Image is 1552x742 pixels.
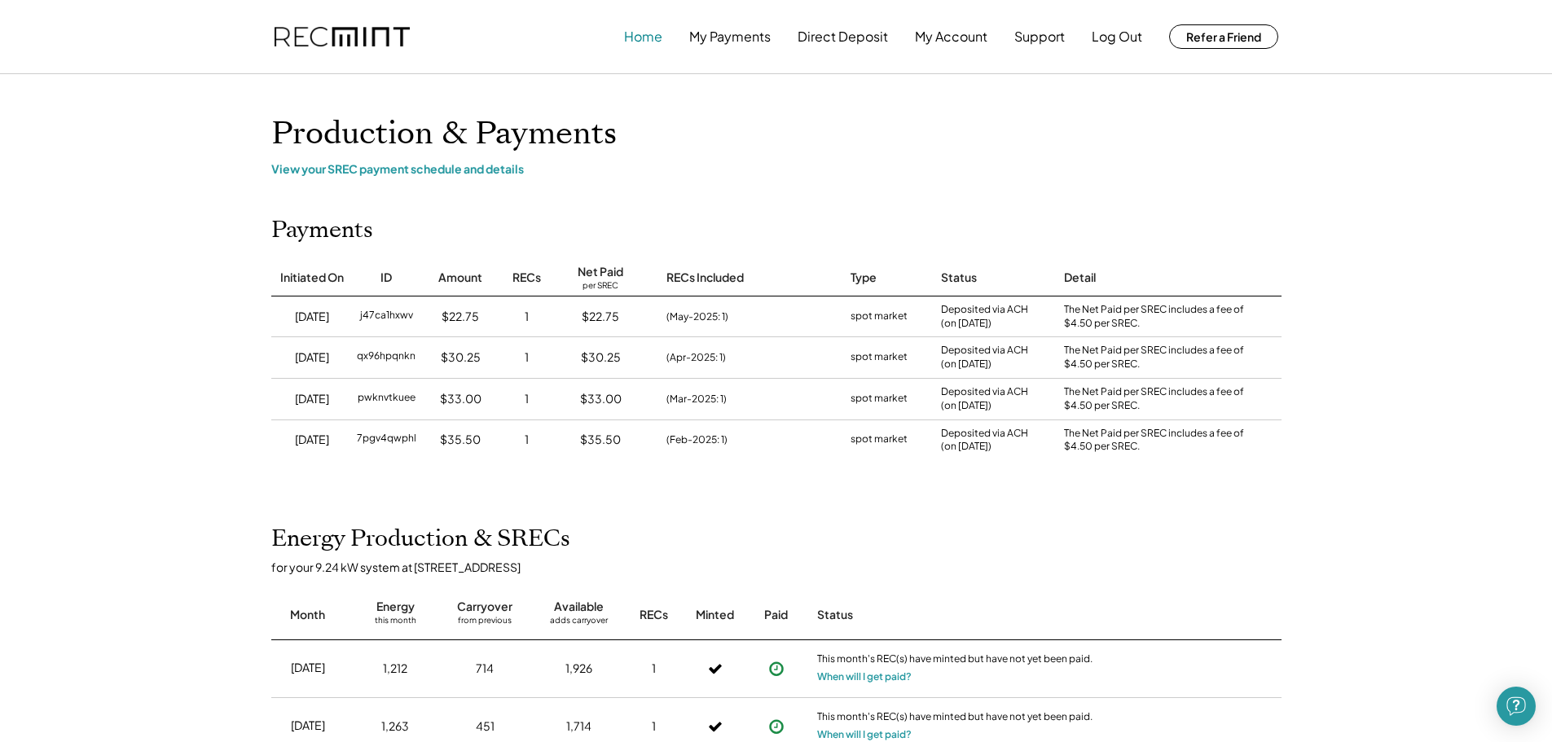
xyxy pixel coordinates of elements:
[457,599,512,615] div: Carryover
[1497,687,1536,726] div: Open Intercom Messenger
[764,656,789,681] button: Payment approved, but not yet initiated.
[360,309,413,325] div: j47ca1hxwv
[291,718,325,734] div: [DATE]
[851,349,908,366] div: spot market
[525,309,529,325] div: 1
[295,391,329,407] div: [DATE]
[357,432,416,448] div: 7pgv4qwphl
[1064,344,1251,371] div: The Net Paid per SREC includes a fee of $4.50 per SREC.
[798,20,888,53] button: Direct Deposit
[271,161,1282,176] div: View your SREC payment schedule and details
[525,349,529,366] div: 1
[290,607,325,623] div: Month
[666,432,728,447] div: (Feb-2025: 1)
[381,718,409,735] div: 1,263
[440,432,481,448] div: $35.50
[580,391,622,407] div: $33.00
[583,280,618,292] div: per SREC
[652,661,656,677] div: 1
[652,718,656,735] div: 1
[578,264,623,280] div: Net Paid
[666,350,726,365] div: (Apr-2025: 1)
[817,607,1094,623] div: Status
[764,607,788,623] div: Paid
[358,391,415,407] div: pwknvtkuee
[1092,20,1142,53] button: Log Out
[582,309,619,325] div: $22.75
[624,20,662,53] button: Home
[851,391,908,407] div: spot market
[851,432,908,448] div: spot market
[525,391,529,407] div: 1
[554,599,604,615] div: Available
[1064,385,1251,413] div: The Net Paid per SREC includes a fee of $4.50 per SREC.
[271,525,570,553] h2: Energy Production & SRECs
[476,661,494,677] div: 714
[458,615,512,631] div: from previous
[295,432,329,448] div: [DATE]
[817,652,1094,669] div: This month's REC(s) have minted but have not yet been paid.
[566,718,591,735] div: 1,714
[817,669,912,685] button: When will I get paid?
[442,309,479,325] div: $22.75
[295,349,329,366] div: [DATE]
[291,660,325,676] div: [DATE]
[280,270,344,286] div: Initiated On
[383,661,407,677] div: 1,212
[941,344,1028,371] div: Deposited via ACH (on [DATE])
[476,718,495,735] div: 451
[357,349,415,366] div: qx96hpqnkn
[1014,20,1065,53] button: Support
[941,303,1028,331] div: Deposited via ACH (on [DATE])
[817,710,1094,727] div: This month's REC(s) have minted but have not yet been paid.
[1169,24,1278,49] button: Refer a Friend
[1064,303,1251,331] div: The Net Paid per SREC includes a fee of $4.50 per SREC.
[380,270,392,286] div: ID
[1064,427,1251,454] div: The Net Paid per SREC includes a fee of $4.50 per SREC.
[941,427,1028,454] div: Deposited via ACH (on [DATE])
[696,607,734,623] div: Minted
[441,349,481,366] div: $30.25
[941,385,1028,413] div: Deposited via ACH (on [DATE])
[915,20,987,53] button: My Account
[512,270,541,286] div: RECs
[851,309,908,325] div: spot market
[275,27,410,47] img: recmint-logotype%403x.png
[851,270,877,286] div: Type
[581,349,621,366] div: $30.25
[666,270,744,286] div: RECs Included
[550,615,608,631] div: adds carryover
[580,432,621,448] div: $35.50
[640,607,668,623] div: RECs
[1064,270,1096,286] div: Detail
[271,217,373,244] h2: Payments
[440,391,481,407] div: $33.00
[375,615,416,631] div: this month
[271,115,1282,153] h1: Production & Payments
[525,432,529,448] div: 1
[764,714,789,739] button: Payment approved, but not yet initiated.
[689,20,771,53] button: My Payments
[271,560,1298,574] div: for your 9.24 kW system at [STREET_ADDRESS]
[376,599,415,615] div: Energy
[941,270,977,286] div: Status
[666,310,728,324] div: (May-2025: 1)
[565,661,592,677] div: 1,926
[666,392,727,406] div: (Mar-2025: 1)
[438,270,482,286] div: Amount
[295,309,329,325] div: [DATE]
